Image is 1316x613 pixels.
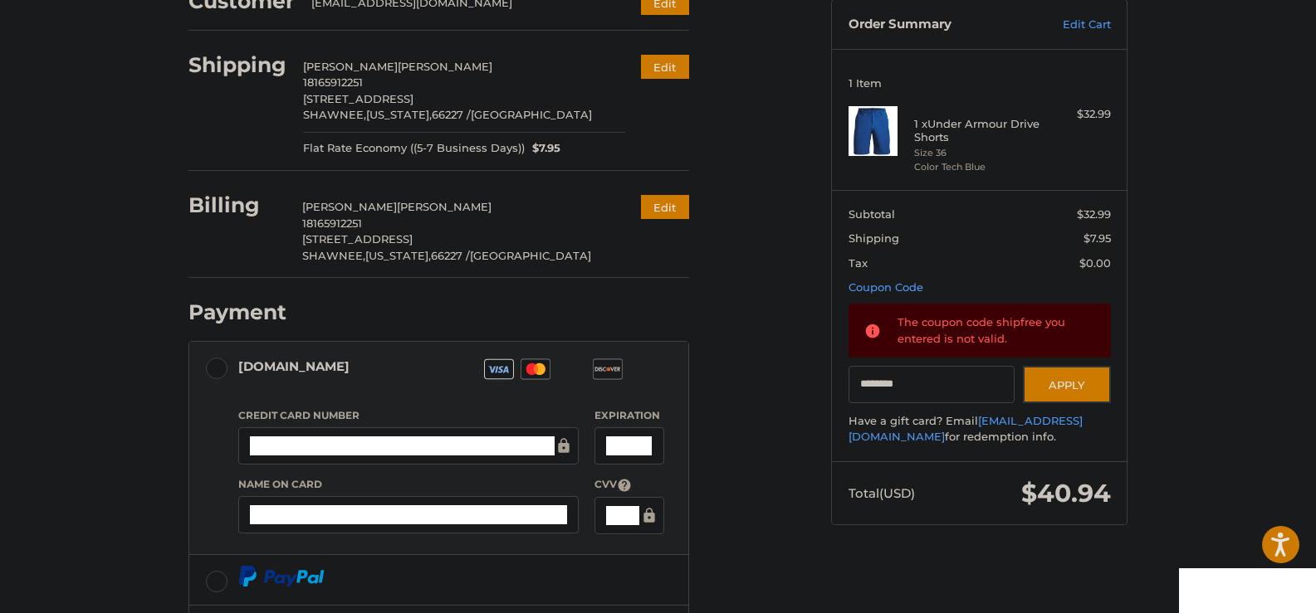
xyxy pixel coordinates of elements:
div: The coupon code shipfree you entered is not valid. [898,314,1095,347]
h2: Payment [188,299,286,325]
span: SHAWNEE, [303,108,366,121]
span: [PERSON_NAME] [302,200,397,213]
button: Edit [641,195,689,219]
div: $32.99 [1045,106,1111,123]
span: Flat Rate Economy ((5-7 Business Days)) [303,140,525,157]
li: Size 36 [914,146,1041,160]
span: [PERSON_NAME] [303,60,398,73]
span: $7.95 [525,140,561,157]
span: [PERSON_NAME] [397,200,492,213]
span: [GEOGRAPHIC_DATA] [471,108,592,121]
span: [STREET_ADDRESS] [302,232,413,246]
h4: 1 x Under Armour Drive Shorts [914,117,1041,144]
span: [GEOGRAPHIC_DATA] [470,249,591,262]
span: [STREET_ADDRESS] [303,92,413,105]
h3: Order Summary [849,17,1027,33]
span: $40.94 [1021,478,1111,508]
label: CVV [594,477,663,493]
span: [PERSON_NAME] [398,60,492,73]
span: 18165912251 [302,216,362,230]
span: Shipping [849,231,899,245]
span: Subtotal [849,207,895,221]
label: Name on Card [238,477,579,492]
span: [US_STATE], [365,249,431,262]
span: Tax [849,256,868,270]
button: Edit [641,55,689,79]
span: Total (USD) [849,485,915,501]
iframe: Google Customer Reviews [1179,568,1316,613]
h2: Billing [188,192,286,218]
span: SHAWNEE, [302,249,365,262]
h3: 1 Item [849,76,1111,90]
input: Gift Certificate or Coupon Code [849,366,1015,403]
span: 66227 / [432,108,471,121]
label: Expiration [594,408,663,423]
label: Credit Card Number [238,408,579,423]
span: $7.95 [1084,231,1111,245]
h2: Shipping [188,52,286,78]
a: Coupon Code [849,280,923,294]
a: Edit Cart [1027,17,1111,33]
span: 66227 / [431,249,470,262]
li: Color Tech Blue [914,160,1041,174]
span: $32.99 [1077,207,1111,221]
span: 18165912251 [303,75,363,89]
div: [DOMAIN_NAME] [238,353,350,380]
img: PayPal icon [238,566,325,586]
span: [US_STATE], [366,108,432,121]
span: $0.00 [1079,256,1111,270]
div: Have a gift card? Email for redemption info. [849,413,1111,445]
button: Apply [1023,366,1111,403]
